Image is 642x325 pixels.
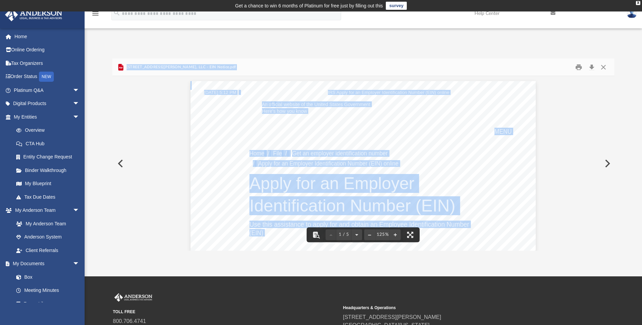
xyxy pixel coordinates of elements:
span: MENU [494,128,512,135]
a: https://www.irs.gov/filing/ [273,150,282,157]
img: Anderson Advisors Platinum Portal [3,8,64,21]
a: Home [5,30,90,43]
div: close [636,1,640,5]
div: Current zoom level [375,232,390,237]
a: https://www.irs.gov/businesses/small-businesses-self-employed/apply-for-an-employer-identificatio... [290,150,387,157]
span: arrow_drop_down [73,257,86,271]
div: Preview [112,58,614,251]
span: / [268,151,269,157]
span: (EIN) [249,229,263,236]
span: ﬀ [271,102,275,107]
button: Previous File [112,154,127,173]
i: search [113,9,120,17]
span: An o [262,102,271,107]
button: Toggle findbar [309,227,324,242]
button: Close [597,62,610,72]
a: Meeting Minutes [9,284,86,297]
a: survey [386,2,407,10]
a: Box [9,270,83,284]
a: Entity Change Request [9,150,90,164]
span: Apply for an Employer [249,175,414,192]
span: arrow_drop_down [73,204,86,218]
button: Print [572,62,585,72]
a: https://www.irs.gov/ [249,124,290,138]
div: NEW [39,72,54,82]
small: TOLL FREE [113,309,338,315]
a: My Blueprint [9,177,86,191]
img: User Pic [627,8,637,18]
span: Get an employer identification number [292,151,388,157]
a: Anderson System [9,230,86,244]
a: Binder Walkthrough [9,164,90,177]
a: My Entitiesarrow_drop_down [5,110,90,124]
button: Zoom in [390,227,401,242]
button: Next page [351,227,362,242]
button: Enter fullscreen [403,227,418,242]
a: Tax Due Dates [9,190,90,204]
div: Get a chance to win 6 months of Platinum for free just by filling out this [235,2,383,10]
a: 800.706.4741 [113,318,146,324]
a: https://www.irs.gov/ [249,150,264,157]
button: 1 / 5 [336,227,351,242]
a: CTA Hub [9,137,90,150]
span: [STREET_ADDRESS][PERSON_NAME], LLC - EIN Notice.pdf [125,64,236,70]
span: icial website of the United States Government [274,102,370,107]
span: arrow_drop_down [73,110,86,124]
a: Order StatusNEW [5,70,90,84]
span: 1 / 5 [336,232,351,237]
a: Forms Library [9,297,83,310]
a: menu [91,13,99,18]
span: Identification Number (EIN) [249,197,455,214]
span: Apply for an Employer Identification Number (EIN) online [258,161,398,167]
a: Overview [9,124,90,137]
span: arrow_drop_down [73,83,86,97]
button: Download [585,62,598,72]
div: File preview [112,76,614,250]
span: Use this assistance to apply for and obtain an Employee Identification Number [249,221,469,228]
span: IRS Apply for an Employer Identification Number (EIN) online [328,90,449,95]
span: arrow_drop_down [73,97,86,111]
a: Platinum Q&Aarrow_drop_down [5,83,90,97]
a: Online Ordering [5,43,90,57]
div: Document Viewer [112,76,614,250]
a: My Anderson Teamarrow_drop_down [5,204,86,217]
span: [DATE] 5:12 PM [204,90,236,95]
a: My Anderson Team [9,217,83,230]
i: menu [91,9,99,18]
img: Anderson Advisors Platinum Portal [113,293,154,302]
span: / [253,161,254,167]
small: Headquarters & Operations [343,305,569,311]
a: Digital Productsarrow_drop_down [5,97,90,110]
a: [STREET_ADDRESS][PERSON_NAME] [343,314,441,320]
a: Client Referrals [9,244,86,257]
span: Here's how you know [262,108,307,114]
a: My Documentsarrow_drop_down [5,257,86,271]
button: Next File [599,154,614,173]
button: Zoom out [364,227,375,242]
a: Tax Organizers [5,56,90,70]
span: / [285,151,287,157]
